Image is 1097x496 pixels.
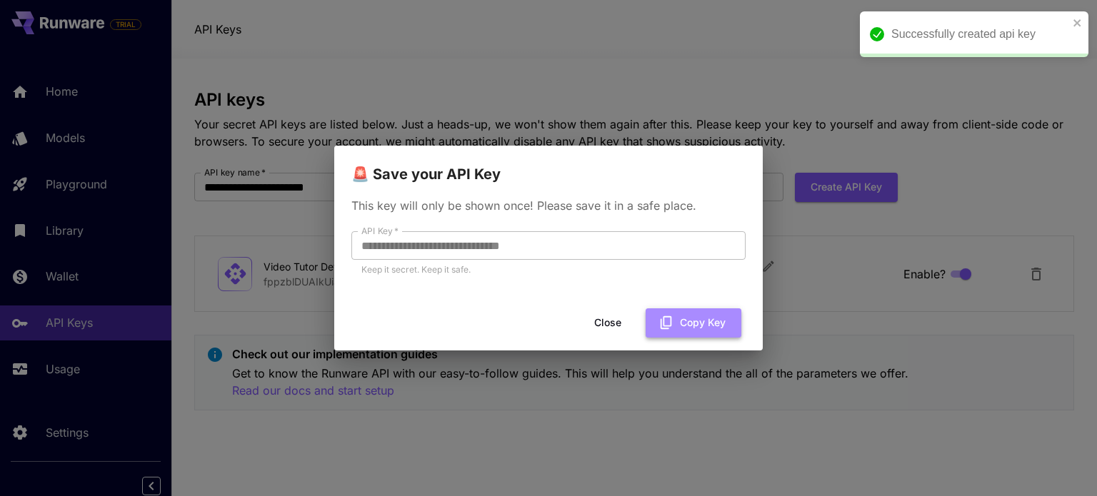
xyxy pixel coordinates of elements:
[576,308,640,338] button: Close
[334,146,763,186] h2: 🚨 Save your API Key
[361,225,399,237] label: API Key
[646,308,741,338] button: Copy Key
[1073,17,1083,29] button: close
[361,263,736,277] p: Keep it secret. Keep it safe.
[351,197,746,214] p: This key will only be shown once! Please save it in a safe place.
[891,26,1068,43] div: Successfully created api key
